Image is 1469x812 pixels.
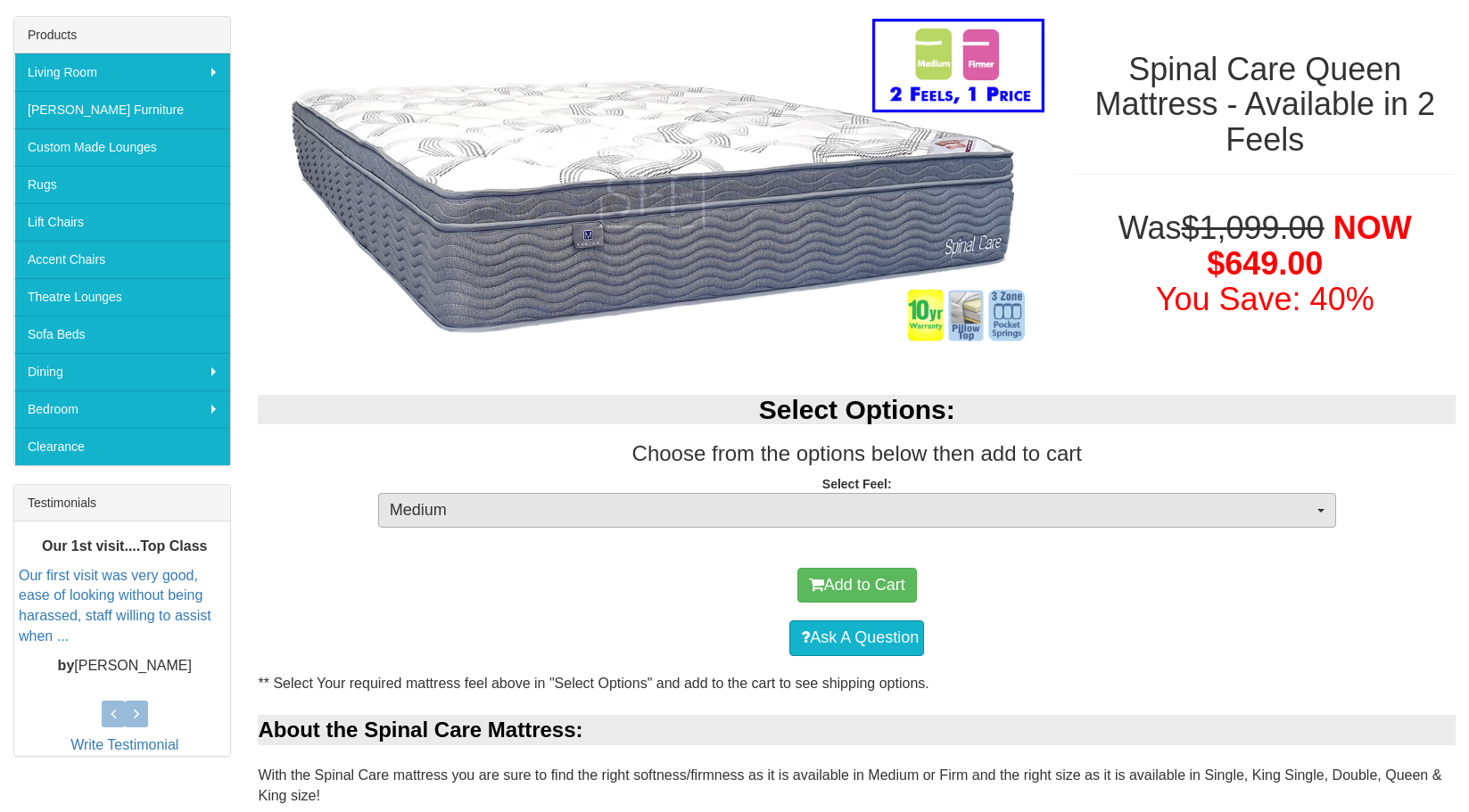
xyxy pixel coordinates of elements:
a: Our first visit was very good, ease of looking without being harassed, staff willing to assist wh... [19,568,211,644]
div: Products [14,17,230,53]
a: Clearance [14,428,230,465]
a: Living Room [14,53,230,91]
a: Rugs [14,166,230,203]
b: by [58,658,75,673]
button: Medium [378,493,1336,529]
h1: Spinal Care Queen Mattress - Available in 2 Feels [1074,52,1456,158]
button: Add to Cart [797,568,917,603]
span: Medium [390,499,1313,522]
b: Our 1st visit....Top Class [42,538,208,554]
span: NOW $649.00 [1207,209,1411,282]
div: Testimonials [14,485,230,521]
h1: Was [1074,210,1456,316]
div: About the Spinal Care Mattress: [258,715,1456,745]
a: Accent Chairs [14,241,230,278]
a: Ask A Question [789,620,924,656]
a: Sofa Beds [14,316,230,353]
b: Select Options: [759,395,955,424]
a: [PERSON_NAME] Furniture [14,91,230,128]
a: Dining [14,353,230,390]
a: Theatre Lounges [14,278,230,316]
a: Write Testimonial [70,737,178,752]
p: [PERSON_NAME] [19,656,230,677]
a: Bedroom [14,390,230,428]
a: Custom Made Lounges [14,128,230,166]
strong: Select Feel: [822,477,892,491]
h3: Choose from the options below then add to cart [258,442,1456,465]
a: Lift Chairs [14,203,230,241]
del: $1,099.00 [1181,209,1324,246]
font: You Save: 40% [1156,281,1374,317]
